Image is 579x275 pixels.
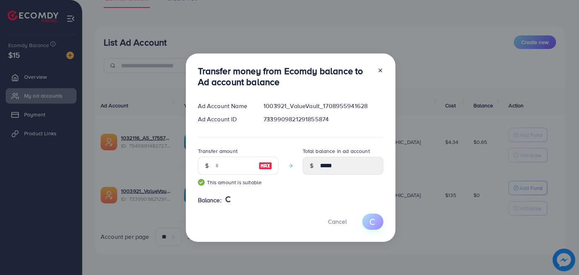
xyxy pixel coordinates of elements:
label: Transfer amount [198,147,237,155]
h3: Transfer money from Ecomdy balance to Ad account balance [198,66,371,87]
div: Ad Account Name [192,102,258,110]
span: Balance: [198,196,222,205]
img: guide [198,179,205,186]
div: 7339909821291855874 [257,115,389,124]
span: Cancel [328,217,347,226]
label: Total balance in ad account [303,147,370,155]
div: Ad Account ID [192,115,258,124]
button: Cancel [319,214,356,230]
div: 1003921_ValueVault_1708955941628 [257,102,389,110]
small: This amount is suitable [198,179,279,186]
img: image [259,161,272,170]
